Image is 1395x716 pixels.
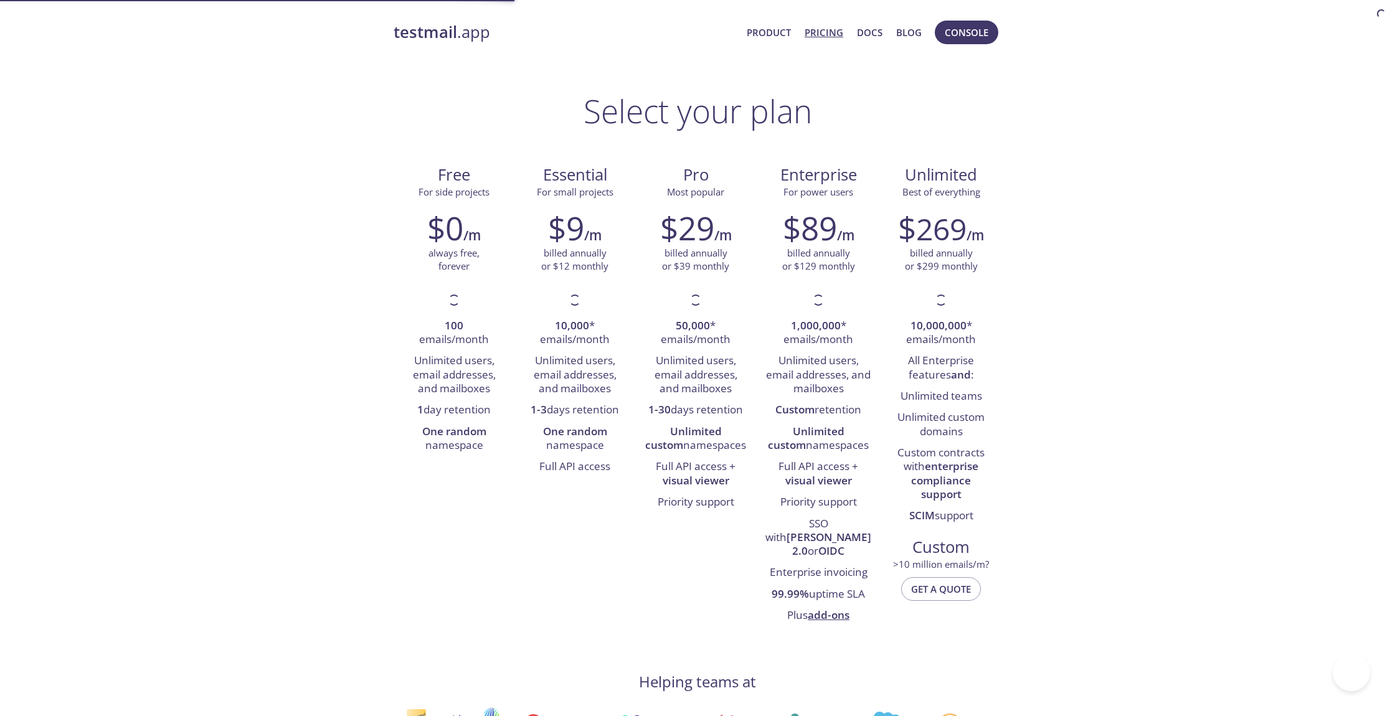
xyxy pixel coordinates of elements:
li: Full API access + [765,456,871,492]
span: For side projects [418,186,489,198]
h6: /m [714,225,732,246]
li: Unlimited users, email addresses, and mailboxes [645,351,747,400]
strong: enterprise compliance support [911,459,978,501]
h6: /m [967,225,984,246]
h2: $ [898,209,967,247]
h6: /m [584,225,602,246]
li: * emails/month [524,316,626,351]
strong: [PERSON_NAME] 2.0 [787,530,871,558]
strong: visual viewer [785,473,852,488]
strong: testmail [394,21,457,43]
span: Unlimited [905,164,977,186]
li: Full API access [524,456,626,478]
li: namespaces [765,422,871,457]
a: testmail.app [394,22,737,43]
strong: 99.99% [772,586,809,601]
h4: Helping teams at [639,672,756,692]
li: Unlimited users, email addresses, and mailboxes [765,351,871,400]
li: namespace [524,422,626,457]
li: namespace [403,422,505,457]
li: namespaces [645,422,747,457]
strong: 1 [417,402,423,417]
strong: 10,000,000 [910,318,967,332]
span: Most popular [667,186,724,198]
li: SSO with or [765,514,871,563]
p: always free, forever [428,247,480,273]
p: billed annually or $12 monthly [541,247,608,273]
span: Best of everything [902,186,980,198]
span: For power users [783,186,853,198]
li: Custom contracts with [890,443,992,506]
li: Unlimited teams [890,386,992,407]
button: Console [935,21,998,44]
li: * emails/month [645,316,747,351]
h1: Select your plan [584,92,812,130]
span: 269 [916,209,967,249]
li: day retention [403,400,505,421]
li: Unlimited custom domains [890,407,992,443]
h6: /m [463,225,481,246]
strong: 1-30 [648,402,671,417]
li: Unlimited users, email addresses, and mailboxes [403,351,505,400]
li: Priority support [765,492,871,513]
strong: 1-3 [531,402,547,417]
li: support [890,506,992,527]
strong: Custom [775,402,815,417]
li: Plus [765,605,871,626]
span: Essential [524,164,625,186]
strong: 50,000 [676,318,710,332]
p: billed annually or $129 monthly [782,247,855,273]
li: Unlimited users, email addresses, and mailboxes [524,351,626,400]
h2: $0 [427,209,463,247]
strong: visual viewer [663,473,729,488]
iframe: Help Scout Beacon - Open [1333,654,1370,691]
h2: $29 [660,209,714,247]
span: > 10 million emails/m? [893,558,989,570]
h2: $9 [548,209,584,247]
li: uptime SLA [765,584,871,605]
strong: One random [422,424,486,438]
li: * emails/month [890,316,992,351]
h2: $89 [783,209,837,247]
strong: Unlimited custom [645,424,722,452]
a: add-ons [808,608,849,622]
h6: /m [837,225,854,246]
span: Custom [891,537,991,558]
li: Full API access + [645,456,747,492]
button: Get a quote [901,577,981,601]
a: Product [747,24,791,40]
li: retention [765,400,871,421]
a: Blog [896,24,922,40]
li: emails/month [403,316,505,351]
strong: Unlimited custom [768,424,844,452]
strong: and [951,367,971,382]
span: Free [404,164,504,186]
a: Docs [857,24,882,40]
li: days retention [524,400,626,421]
strong: SCIM [909,508,935,522]
span: Get a quote [911,581,971,597]
strong: 10,000 [555,318,589,332]
span: For small projects [537,186,613,198]
span: Console [945,24,988,40]
span: Pro [645,164,746,186]
strong: OIDC [818,544,844,558]
li: days retention [645,400,747,421]
li: All Enterprise features : [890,351,992,386]
strong: 1,000,000 [791,318,841,332]
p: billed annually or $299 monthly [905,247,978,273]
li: * emails/month [765,316,871,351]
li: Priority support [645,492,747,513]
strong: One random [543,424,607,438]
p: billed annually or $39 monthly [662,247,729,273]
span: Enterprise [766,164,871,186]
a: Pricing [805,24,843,40]
li: Enterprise invoicing [765,563,871,584]
strong: 100 [445,318,463,332]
